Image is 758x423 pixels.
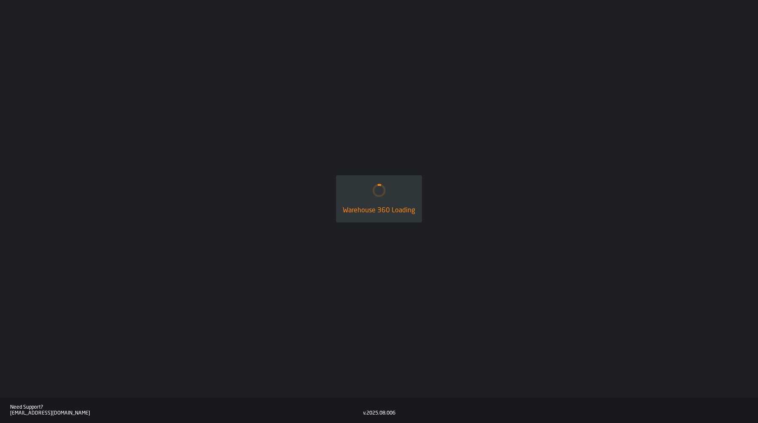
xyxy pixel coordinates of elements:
[363,410,366,416] div: v.
[343,206,415,216] div: Warehouse 360 Loading
[10,404,363,416] a: Need Support?[EMAIL_ADDRESS][DOMAIN_NAME]
[10,410,363,416] div: [EMAIL_ADDRESS][DOMAIN_NAME]
[10,404,363,410] div: Need Support?
[366,410,395,416] div: 2025.08.006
